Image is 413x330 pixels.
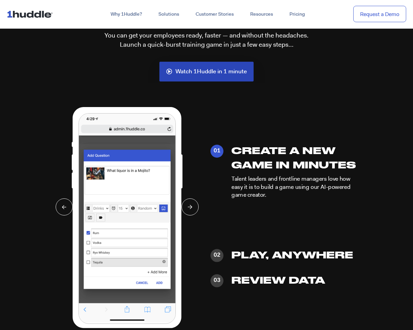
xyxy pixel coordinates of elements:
span: Watch 1Huddle in 1 minute [175,69,247,75]
a: Pricing [281,8,313,20]
a: Resources [242,8,281,20]
p: Talent leaders and frontline managers love how easy it is to build a game using our AI-powered ga... [231,175,361,199]
div: 02 [211,249,224,262]
a: Watch 1Huddle in 1 minute [159,62,254,81]
a: Customer Stories [187,8,242,20]
h3: Review Data [231,273,361,287]
a: Why 1Huddle? [102,8,150,20]
p: You can get your employees ready, faster — and without the headaches. Launch a quick-burst traini... [97,31,316,49]
h3: Create a New Game in Minutes [231,143,361,172]
div: 01 [211,145,224,158]
a: Solutions [150,8,187,20]
img: ... [7,7,56,20]
div: 03 [211,274,224,287]
h3: Play, Anywhere [231,247,361,262]
a: Request a Demo [353,6,406,22]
